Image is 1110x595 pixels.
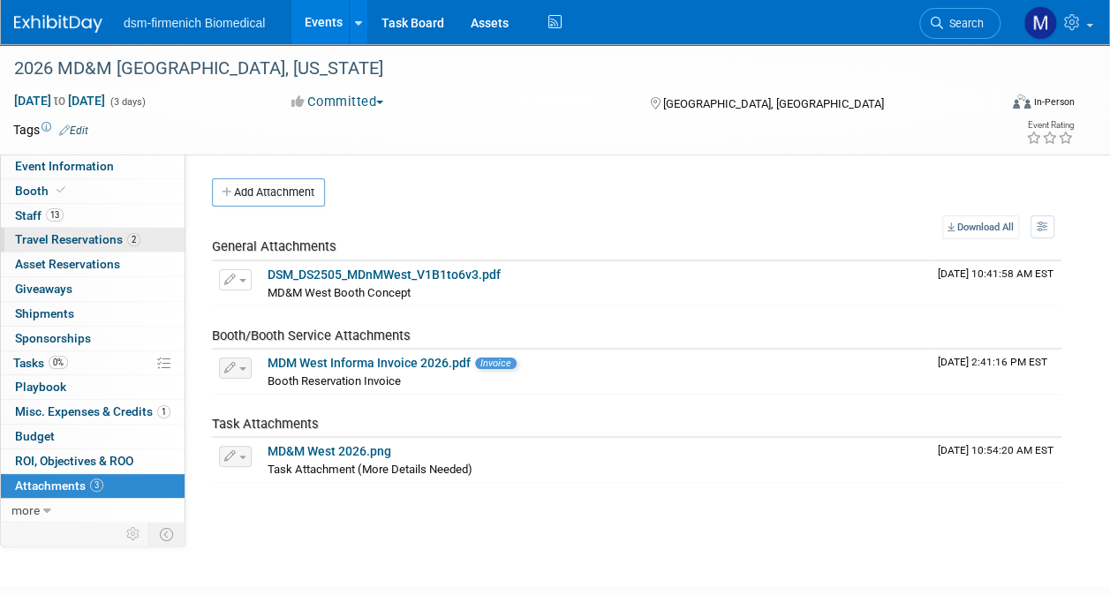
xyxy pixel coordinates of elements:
[920,92,1075,118] div: Event Format
[1023,6,1057,40] img: Melanie Davison
[1,449,185,473] a: ROI, Objectives & ROO
[938,356,1047,368] span: Upload Timestamp
[1,277,185,301] a: Giveaways
[15,331,91,345] span: Sponsorships
[1,474,185,498] a: Attachments3
[49,356,68,369] span: 0%
[663,97,884,110] span: [GEOGRAPHIC_DATA], [GEOGRAPHIC_DATA]
[1,228,185,252] a: Travel Reservations2
[1026,121,1074,130] div: Event Rating
[13,356,68,370] span: Tasks
[15,159,114,173] span: Event Information
[931,261,1061,305] td: Upload Timestamp
[212,416,319,432] span: Task Attachments
[1,499,185,523] a: more
[14,15,102,33] img: ExhibitDay
[942,215,1019,239] a: Download All
[268,463,472,476] span: Task Attachment (More Details Needed)
[212,178,325,207] button: Add Attachment
[109,96,146,108] span: (3 days)
[1,204,185,228] a: Staff13
[1033,95,1075,109] div: In-Person
[938,444,1053,456] span: Upload Timestamp
[15,454,133,468] span: ROI, Objectives & ROO
[943,17,984,30] span: Search
[1,351,185,375] a: Tasks0%
[15,404,170,418] span: Misc. Expenses & Credits
[268,286,411,299] span: MD&M West Booth Concept
[51,94,68,108] span: to
[124,16,265,30] span: dsm-firmenich Biomedical
[1,375,185,399] a: Playbook
[13,93,106,109] span: [DATE] [DATE]
[1,400,185,424] a: Misc. Expenses & Credits1
[15,184,69,198] span: Booth
[90,478,103,492] span: 3
[15,282,72,296] span: Giveaways
[268,356,471,370] a: MDM West Informa Invoice 2026.pdf
[13,121,88,139] td: Tags
[1,425,185,448] a: Budget
[8,53,984,85] div: 2026 MD&M [GEOGRAPHIC_DATA], [US_STATE]
[15,380,66,394] span: Playbook
[149,523,185,546] td: Toggle Event Tabs
[15,257,120,271] span: Asset Reservations
[127,233,140,246] span: 2
[157,405,170,418] span: 1
[1,179,185,203] a: Booth
[57,185,65,195] i: Booth reservation complete
[59,124,88,137] a: Edit
[15,429,55,443] span: Budget
[1,252,185,276] a: Asset Reservations
[931,350,1061,394] td: Upload Timestamp
[212,238,336,254] span: General Attachments
[268,444,391,458] a: MD&M West 2026.png
[212,328,411,343] span: Booth/Booth Service Attachments
[15,306,74,320] span: Shipments
[268,374,401,388] span: Booth Reservation Invoice
[475,358,517,369] span: Invoice
[1,327,185,350] a: Sponsorships
[15,208,64,222] span: Staff
[15,478,103,493] span: Attachments
[1,302,185,326] a: Shipments
[285,93,390,111] button: Committed
[11,503,40,517] span: more
[268,267,501,282] a: DSM_DS2505_MDnMWest_V1B1to6v3.pdf
[919,8,1001,39] a: Search
[938,267,1053,280] span: Upload Timestamp
[931,438,1061,482] td: Upload Timestamp
[1,154,185,178] a: Event Information
[46,208,64,222] span: 13
[118,523,149,546] td: Personalize Event Tab Strip
[1013,94,1031,109] img: Format-Inperson.png
[15,232,140,246] span: Travel Reservations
